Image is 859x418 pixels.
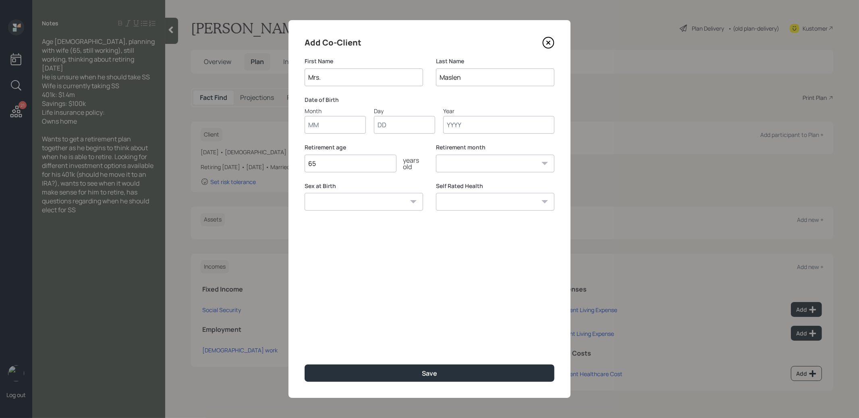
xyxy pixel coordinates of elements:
input: Day [374,116,435,134]
label: First Name [305,57,423,65]
div: years old [396,157,423,170]
div: Day [374,107,435,115]
label: Sex at Birth [305,182,423,190]
div: Month [305,107,366,115]
label: Retirement age [305,143,423,151]
h4: Add Co-Client [305,36,361,49]
div: Year [443,107,554,115]
input: Year [443,116,554,134]
label: Date of Birth [305,96,554,104]
div: Save [422,369,437,378]
label: Retirement month [436,143,554,151]
button: Save [305,364,554,382]
label: Self Rated Health [436,182,554,190]
label: Last Name [436,57,554,65]
input: Month [305,116,366,134]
